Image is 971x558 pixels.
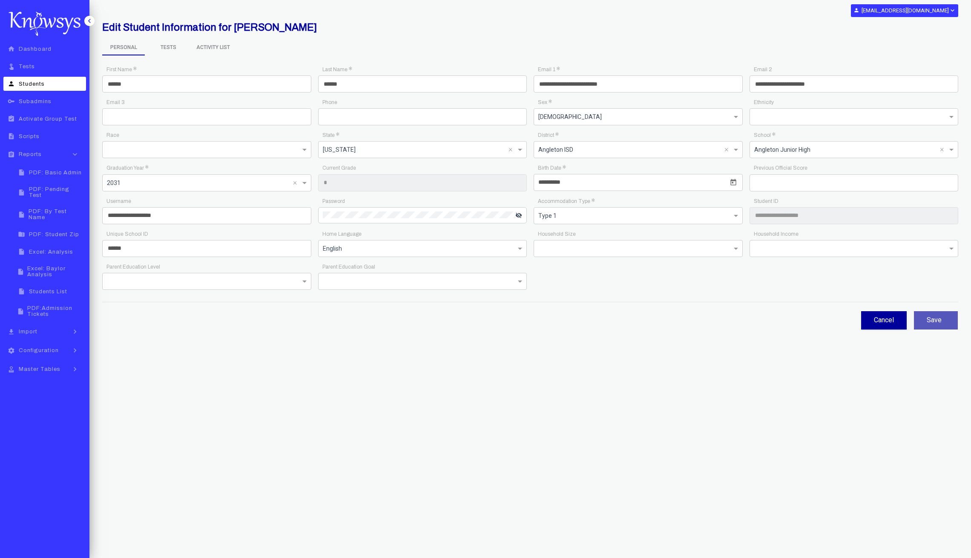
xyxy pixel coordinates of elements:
[69,150,81,159] i: keyboard_arrow_down
[29,231,79,237] span: PDF: Student Zip
[29,289,67,295] span: Students List
[16,308,25,315] i: insert_drive_file
[106,264,160,270] app-required-indication: Parent Education Level
[853,7,859,13] i: person
[16,211,26,218] i: insert_drive_file
[19,366,60,372] span: Master Tables
[515,212,522,219] i: visibility_off
[6,80,17,87] i: person
[6,366,17,373] i: approval
[85,17,94,25] i: keyboard_arrow_left
[538,99,552,105] app-required-indication: Sex
[6,63,17,70] i: touch_app
[862,7,949,14] b: [EMAIL_ADDRESS][DOMAIN_NAME]
[322,132,339,138] app-required-indication: State
[754,231,799,237] app-required-indication: Household Income
[322,66,352,72] app-required-indication: Last Name
[102,21,669,33] h2: Edit Student Information for [PERSON_NAME]
[69,327,81,336] i: keyboard_arrow_right
[106,66,136,72] app-required-indication: First Name
[6,115,17,122] i: assignment_turned_in
[861,311,907,330] button: Cancel
[106,132,119,138] app-required-indication: Race
[538,165,566,171] app-required-indication: Birth Date
[6,45,17,52] i: home
[19,116,77,122] span: Activate Group Test
[6,98,17,105] i: key
[19,64,35,69] span: Tests
[754,132,775,138] app-required-indication: School
[508,145,516,155] span: Clear all
[6,328,17,335] i: file_download
[754,66,772,72] app-required-indication: Email 2
[29,249,73,255] span: Excel: Analysis
[19,329,37,335] span: Import
[322,165,356,171] app-required-indication: Current Grade
[29,208,83,220] span: PDF: By Test Name
[27,266,83,278] span: Excel: Baylor Analysis
[16,231,27,238] i: folder_zip
[192,40,234,55] span: Activity List
[106,99,125,105] app-required-indication: Email 3
[940,145,947,155] span: Clear all
[106,165,148,171] app-required-indication: Graduation Year
[29,170,82,176] span: PDF: Basic Admin
[538,231,576,237] app-required-indication: Household Size
[19,151,42,157] span: Reports
[102,40,145,55] span: Personal
[16,169,27,176] i: insert_drive_file
[6,133,17,140] i: description
[322,231,362,237] app-required-indication: Home Language
[106,198,131,204] app-required-indication: Username
[19,81,45,87] span: Students
[322,99,337,105] app-required-indication: Phone
[19,347,59,353] span: Configuration
[293,178,300,188] span: Clear all
[147,40,190,55] span: Tests
[754,99,774,105] app-required-indication: Ethnicity
[69,365,81,373] i: keyboard_arrow_right
[724,145,732,155] span: Clear all
[19,46,52,52] span: Dashboard
[322,198,345,204] app-required-indication: Password
[106,231,148,237] app-required-indication: Unique School ID
[6,347,17,354] i: settings
[16,189,27,196] i: insert_drive_file
[27,305,83,317] span: PDF:Admission Tickets
[538,132,558,138] app-required-indication: District
[754,198,779,204] app-required-indication: Student ID
[949,7,955,14] i: expand_more
[29,186,83,198] span: PDF: Pending Test
[19,98,52,104] span: Subadmins
[6,151,17,158] i: assignment
[728,177,738,188] button: Open calendar
[323,211,516,218] input: Password
[538,198,595,204] app-required-indication: Accommodation Type
[754,165,807,171] app-required-indication: Previous Official Score
[16,248,27,255] i: insert_drive_file
[538,66,560,72] app-required-indication: Email 1
[69,346,81,355] i: keyboard_arrow_right
[322,264,375,270] app-required-indication: Parent Education Goal
[16,268,25,275] i: insert_drive_file
[19,133,40,139] span: Scripts
[16,288,27,295] i: insert_drive_file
